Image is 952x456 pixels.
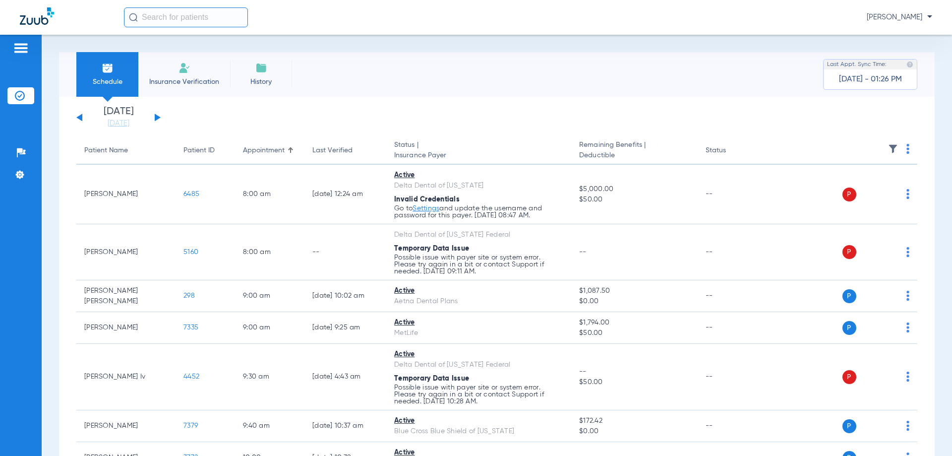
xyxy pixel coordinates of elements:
[312,145,353,156] div: Last Verified
[394,296,563,307] div: Aetna Dental Plans
[579,426,689,437] span: $0.00
[906,189,909,199] img: group-dot-blue.svg
[243,145,297,156] div: Appointment
[178,62,190,74] img: Manual Insurance Verification
[183,292,195,299] span: 298
[579,318,689,328] span: $1,794.00
[183,422,198,429] span: 7379
[394,150,563,161] span: Insurance Payer
[394,384,563,405] p: Possible issue with payer site or system error. Please try again in a bit or contact Support if n...
[394,349,563,360] div: Active
[235,224,304,280] td: 8:00 AM
[902,408,952,456] iframe: Chat Widget
[76,410,176,442] td: [PERSON_NAME]
[304,344,386,410] td: [DATE] 4:43 AM
[89,119,148,129] a: [DATE]
[102,62,114,74] img: Schedule
[394,230,563,240] div: Delta Dental of [US_STATE] Federal
[413,205,439,212] a: Settings
[238,77,285,87] span: History
[839,74,902,84] span: [DATE] - 01:26 PM
[76,312,176,344] td: [PERSON_NAME]
[906,247,909,257] img: group-dot-blue.svg
[906,323,909,332] img: group-dot-blue.svg
[129,13,138,22] img: Search Icon
[579,249,587,256] span: --
[312,145,378,156] div: Last Verified
[888,144,898,154] img: filter.svg
[394,254,563,275] p: Possible issue with payer site or system error. Please try again in a bit or contact Support if n...
[76,224,176,280] td: [PERSON_NAME]
[394,170,563,181] div: Active
[698,224,765,280] td: --
[842,370,856,384] span: P
[579,367,689,377] span: --
[235,344,304,410] td: 9:30 AM
[13,42,29,54] img: hamburger-icon
[579,195,689,205] span: $50.00
[579,286,689,296] span: $1,087.50
[235,312,304,344] td: 9:00 AM
[183,373,199,380] span: 4452
[304,410,386,442] td: [DATE] 10:37 AM
[20,7,54,25] img: Zuub Logo
[183,324,198,331] span: 7335
[394,360,563,370] div: Delta Dental of [US_STATE] Federal
[867,12,932,22] span: [PERSON_NAME]
[84,77,131,87] span: Schedule
[304,312,386,344] td: [DATE] 9:25 AM
[304,280,386,312] td: [DATE] 10:02 AM
[698,344,765,410] td: --
[255,62,267,74] img: History
[394,318,563,328] div: Active
[235,165,304,224] td: 8:00 AM
[183,249,198,256] span: 5160
[579,416,689,426] span: $172.42
[906,372,909,382] img: group-dot-blue.svg
[394,196,460,203] span: Invalid Credentials
[698,165,765,224] td: --
[84,145,168,156] div: Patient Name
[906,61,913,68] img: last sync help info
[842,289,856,303] span: P
[579,328,689,338] span: $50.00
[304,165,386,224] td: [DATE] 12:24 AM
[235,280,304,312] td: 9:00 AM
[827,60,887,69] span: Last Appt. Sync Time:
[571,137,697,165] th: Remaining Benefits |
[386,137,571,165] th: Status |
[304,224,386,280] td: --
[906,291,909,301] img: group-dot-blue.svg
[842,321,856,335] span: P
[842,419,856,433] span: P
[76,165,176,224] td: [PERSON_NAME]
[906,144,909,154] img: group-dot-blue.svg
[394,416,563,426] div: Active
[89,107,148,129] li: [DATE]
[698,410,765,442] td: --
[76,280,176,312] td: [PERSON_NAME] [PERSON_NAME]
[183,191,199,197] span: 6485
[146,77,223,87] span: Insurance Verification
[698,280,765,312] td: --
[183,145,227,156] div: Patient ID
[394,181,563,191] div: Delta Dental of [US_STATE]
[76,344,176,410] td: [PERSON_NAME] Iv
[579,377,689,388] span: $50.00
[84,145,128,156] div: Patient Name
[394,426,563,437] div: Blue Cross Blue Shield of [US_STATE]
[394,286,563,296] div: Active
[394,328,563,338] div: MetLife
[842,188,856,201] span: P
[394,245,469,252] span: Temporary Data Issue
[698,137,765,165] th: Status
[579,184,689,195] span: $5,000.00
[243,145,285,156] div: Appointment
[235,410,304,442] td: 9:40 AM
[579,150,689,161] span: Deductible
[842,245,856,259] span: P
[394,205,563,219] p: Go to and update the username and password for this payer. [DATE] 08:47 AM.
[698,312,765,344] td: --
[394,375,469,382] span: Temporary Data Issue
